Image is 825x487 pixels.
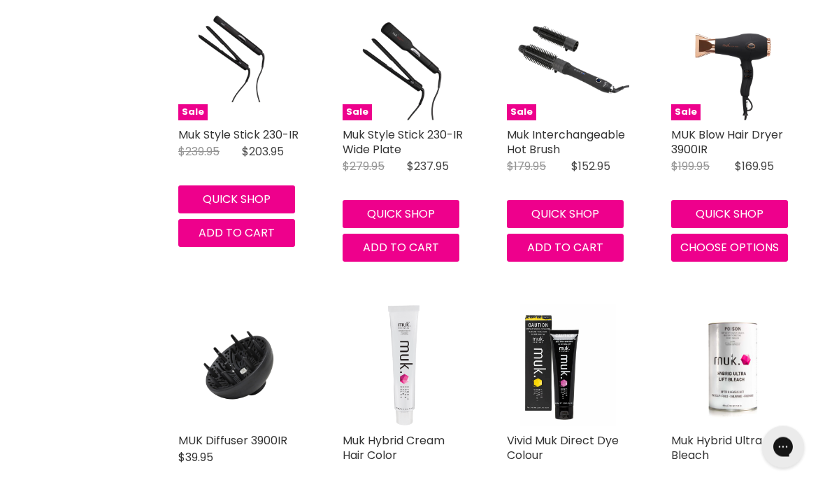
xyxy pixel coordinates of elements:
[671,234,788,262] button: Choose options
[520,304,615,427] img: Vivid Muk Direct Dye Colour
[507,159,546,175] span: $179.95
[507,127,625,158] a: Muk Interchangeable Hot Brush
[671,201,788,229] button: Quick shop
[343,433,445,464] a: Muk Hybrid Cream Hair Color
[343,234,459,262] button: Add to cart
[343,201,459,229] button: Quick shop
[343,127,463,158] a: Muk Style Stick 230-IR Wide Plate
[571,159,610,175] span: $152.95
[242,144,284,160] span: $203.95
[507,234,624,262] button: Add to cart
[680,240,779,256] span: Choose options
[507,201,624,229] button: Quick shop
[363,240,439,256] span: Add to cart
[178,105,208,121] span: Sale
[671,433,781,464] a: Muk Hybrid Ultra Lift Bleach
[671,159,710,175] span: $199.95
[178,144,220,160] span: $239.95
[735,159,774,175] span: $169.95
[407,159,449,175] span: $237.95
[343,304,465,427] a: Muk Hybrid Cream Hair Color
[671,105,701,121] span: Sale
[343,105,372,121] span: Sale
[178,433,287,449] a: MUK Diffuser 3900IR
[178,127,299,143] a: Muk Style Stick 230-IR
[178,220,295,248] button: Add to cart
[178,450,213,466] span: $39.95
[353,304,455,427] img: Muk Hybrid Cream Hair Color
[199,225,275,241] span: Add to cart
[178,186,295,214] button: Quick shop
[343,159,385,175] span: $279.95
[691,304,773,427] img: Muk Hybrid Ultra Lift Bleach
[671,304,794,427] a: Muk Hybrid Ultra Lift Bleach
[178,304,301,427] a: MUK Diffuser 3900IR MUK Diffuser 3900IR
[527,240,603,256] span: Add to cart
[507,433,619,464] a: Vivid Muk Direct Dye Colour
[507,105,536,121] span: Sale
[507,304,629,427] a: Vivid Muk Direct Dye Colour Vivid Muk Direct Dye Colour
[671,127,783,158] a: MUK Blow Hair Dryer 3900IR
[755,421,811,473] iframe: Gorgias live chat messenger
[178,304,301,427] img: MUK Diffuser 3900IR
